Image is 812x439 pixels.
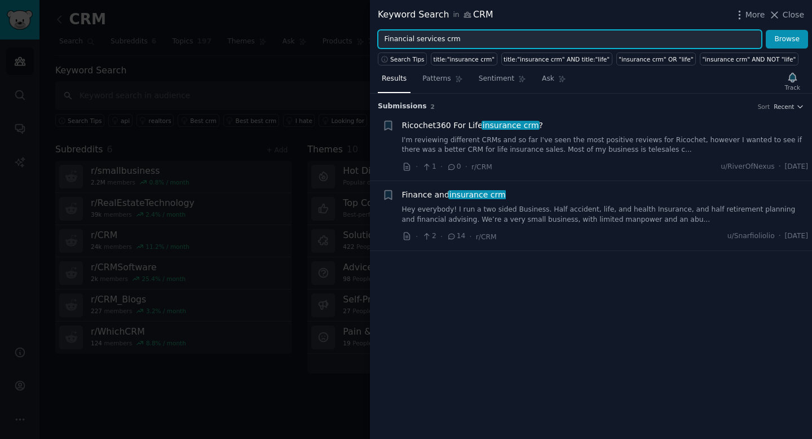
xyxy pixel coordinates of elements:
[447,231,465,242] span: 14
[538,70,570,93] a: Ask
[700,52,798,65] a: "insurance crm" AND NOT "life"
[431,52,497,65] a: title:"insurance crm"
[402,135,809,155] a: I'm reviewing different CRMs and so far I've seen the most positive reviews for Ricochet, however...
[402,205,809,225] a: Hey everybody! I run a two sided Business. Half accident, life, and health Insurance, and half re...
[766,30,808,49] button: Browse
[721,162,774,172] span: u/RiverOfNexus
[779,162,781,172] span: ·
[448,190,506,199] span: insurance crm
[431,103,435,110] span: 2
[440,231,443,243] span: ·
[785,231,808,242] span: [DATE]
[434,55,495,63] div: title:"insurance crm"
[482,121,540,130] span: insurance crm
[378,102,427,112] span: Submission s
[440,161,443,173] span: ·
[382,74,407,84] span: Results
[402,189,506,201] span: Finance and
[783,9,804,21] span: Close
[418,70,466,93] a: Patterns
[465,161,467,173] span: ·
[476,233,497,241] span: r/CRM
[504,55,610,63] div: title:"insurance crm" AND title:"life"
[378,52,427,65] button: Search Tips
[769,9,804,21] button: Close
[471,163,492,171] span: r/CRM
[779,231,781,242] span: ·
[734,9,765,21] button: More
[745,9,765,21] span: More
[422,162,436,172] span: 1
[785,162,808,172] span: [DATE]
[422,231,436,242] span: 2
[758,103,770,111] div: Sort
[475,70,530,93] a: Sentiment
[378,30,762,49] input: Try a keyword related to your business
[390,55,425,63] span: Search Tips
[447,162,461,172] span: 0
[619,55,693,63] div: "insurance crm" OR "life"
[378,8,493,22] div: Keyword Search CRM
[501,52,612,65] a: title:"insurance crm" AND title:"life"
[402,189,506,201] a: Finance andinsurance crm
[542,74,554,84] span: Ask
[703,55,796,63] div: "insurance crm" AND NOT "life"
[774,103,804,111] button: Recent
[616,52,696,65] a: "insurance crm" OR "life"
[774,103,794,111] span: Recent
[479,74,514,84] span: Sentiment
[416,161,418,173] span: ·
[727,231,775,242] span: u/Snarfioliolio
[422,74,451,84] span: Patterns
[378,70,411,93] a: Results
[469,231,471,243] span: ·
[453,10,459,20] span: in
[402,120,543,131] span: Ricochet360 For Life ?
[402,120,543,131] a: Ricochet360 For Lifeinsurance crm?
[416,231,418,243] span: ·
